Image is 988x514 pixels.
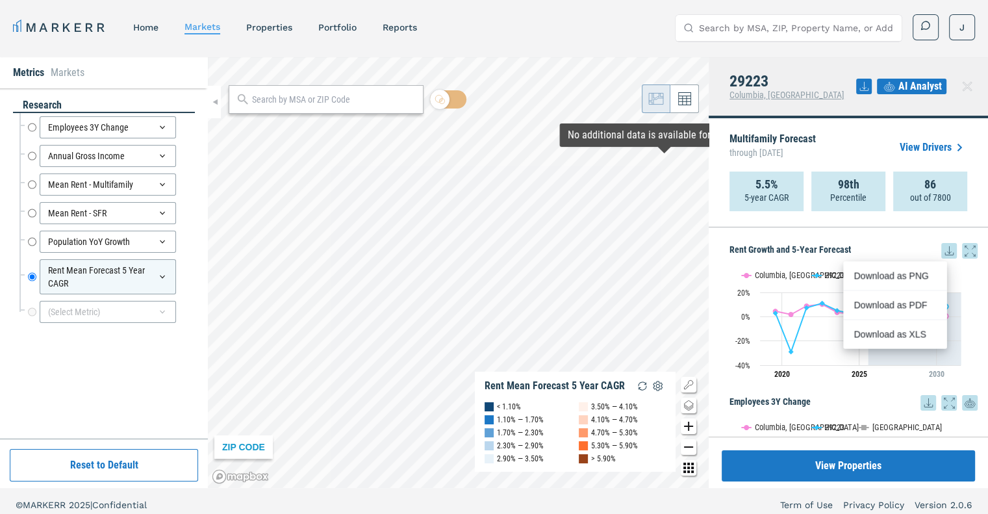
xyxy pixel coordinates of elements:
[497,426,544,439] div: 1.70% — 2.30%
[681,398,696,413] button: Change style map button
[252,93,416,107] input: Search by MSA or ZIP Code
[40,202,176,224] div: Mean Rent - SFR
[13,65,44,81] li: Metrics
[591,400,638,413] div: 3.50% — 4.10%
[568,129,761,142] div: Map Tooltip Content
[485,379,625,392] div: Rent Mean Forecast 5 Year CAGR
[755,270,859,280] text: Columbia, [GEOGRAPHIC_DATA]
[591,452,616,465] div: > 5.90%
[843,290,946,320] div: Download as PDF
[13,18,107,36] a: MARKERR
[788,312,793,317] path: Wednesday, 29 Jul, 20:00, 1.8. Columbia, SC.
[741,313,750,322] text: 0%
[729,243,978,259] h5: Rent Growth and 5-Year Forecast
[843,261,946,290] div: Download as PNG
[854,298,928,311] div: Download as PDF
[650,378,666,394] img: Settings
[729,259,978,389] div: Rent Growth and 5-Year Forecast. Highcharts interactive chart.
[949,14,975,40] button: J
[959,21,965,34] span: J
[773,311,778,316] path: Monday, 29 Jul, 20:00, 2.86. 29223.
[812,422,846,432] button: Show 29223
[40,259,176,294] div: Rent Mean Forecast 5 Year CAGR
[898,79,942,94] span: AI Analyst
[497,400,521,413] div: < 1.10%
[497,439,544,452] div: 2.30% — 2.90%
[133,22,158,32] a: home
[722,450,975,482] button: View Properties
[40,231,176,253] div: Population YoY Growth
[51,65,84,81] li: Markets
[877,79,946,94] button: AI Analyst
[729,90,844,100] span: Columbia, [GEOGRAPHIC_DATA]
[681,439,696,455] button: Zoom out map button
[835,308,840,313] path: Saturday, 29 Jul, 20:00, 5.03. 29223.
[591,413,638,426] div: 4.10% — 4.70%
[820,301,825,306] path: Friday, 29 Jul, 20:00, 11.03. 29223.
[843,498,904,511] a: Privacy Policy
[23,500,69,510] span: MARKERR
[729,134,816,161] p: Multifamily Forecast
[742,270,798,280] button: Show Columbia, SC
[859,422,886,432] button: Show USA
[852,370,867,379] tspan: 2025
[681,460,696,476] button: Other options map button
[497,413,544,426] div: 1.10% — 1.70%
[854,269,928,282] div: Download as PNG
[735,337,750,346] text: -20%
[843,320,946,348] div: Download as XLS
[804,305,809,311] path: Thursday, 29 Jul, 20:00, 7.25. 29223.
[13,98,195,113] div: research
[943,313,948,318] path: Monday, 29 Jul, 20:00, 0.44. Columbia, SC.
[40,173,176,196] div: Mean Rent - Multifamily
[729,73,844,90] h4: 29223
[591,426,638,439] div: 4.70% — 5.30%
[383,22,417,32] a: reports
[737,289,750,298] text: 20%
[789,349,794,354] path: Wednesday, 29 Jul, 20:00, -29. 29223.
[854,328,928,341] div: Download as XLS
[681,418,696,434] button: Zoom in map button
[915,498,972,511] a: Version 2.0.6
[729,144,816,161] span: through [DATE]
[924,178,936,191] strong: 86
[900,140,967,155] a: View Drivers
[812,270,846,280] button: Show 29223
[591,439,638,452] div: 5.30% — 5.90%
[40,116,176,138] div: Employees 3Y Change
[929,370,944,379] tspan: 2030
[774,370,790,379] tspan: 2020
[16,500,23,510] span: ©
[744,191,789,204] p: 5-year CAGR
[246,22,292,32] a: properties
[497,452,544,465] div: 2.90% — 3.50%
[872,422,942,432] text: [GEOGRAPHIC_DATA]
[755,178,778,191] strong: 5.5%
[214,435,273,459] div: ZIP CODE
[910,191,951,204] p: out of 7800
[699,15,894,41] input: Search by MSA, ZIP, Property Name, or Address
[92,500,147,510] span: Confidential
[69,500,92,510] span: 2025 |
[10,449,198,482] button: Reset to Default
[755,422,859,432] text: Columbia, [GEOGRAPHIC_DATA]
[184,21,220,32] a: markets
[208,57,709,488] canvas: Map
[943,304,948,309] path: Monday, 29 Jul, 20:00, 8.33. 29223.
[40,301,176,323] div: (Select Metric)
[780,498,833,511] a: Term of Use
[735,361,750,370] text: -40%
[635,378,650,394] img: Reload Legend
[838,178,859,191] strong: 98th
[212,469,269,484] a: Mapbox logo
[681,377,696,392] button: Show/Hide Legend Map Button
[830,191,867,204] p: Percentile
[318,22,357,32] a: Portfolio
[729,259,967,389] svg: Interactive chart
[729,395,978,411] h5: Employees 3Y Change
[742,422,798,432] button: Show Columbia, SC
[40,145,176,167] div: Annual Gross Income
